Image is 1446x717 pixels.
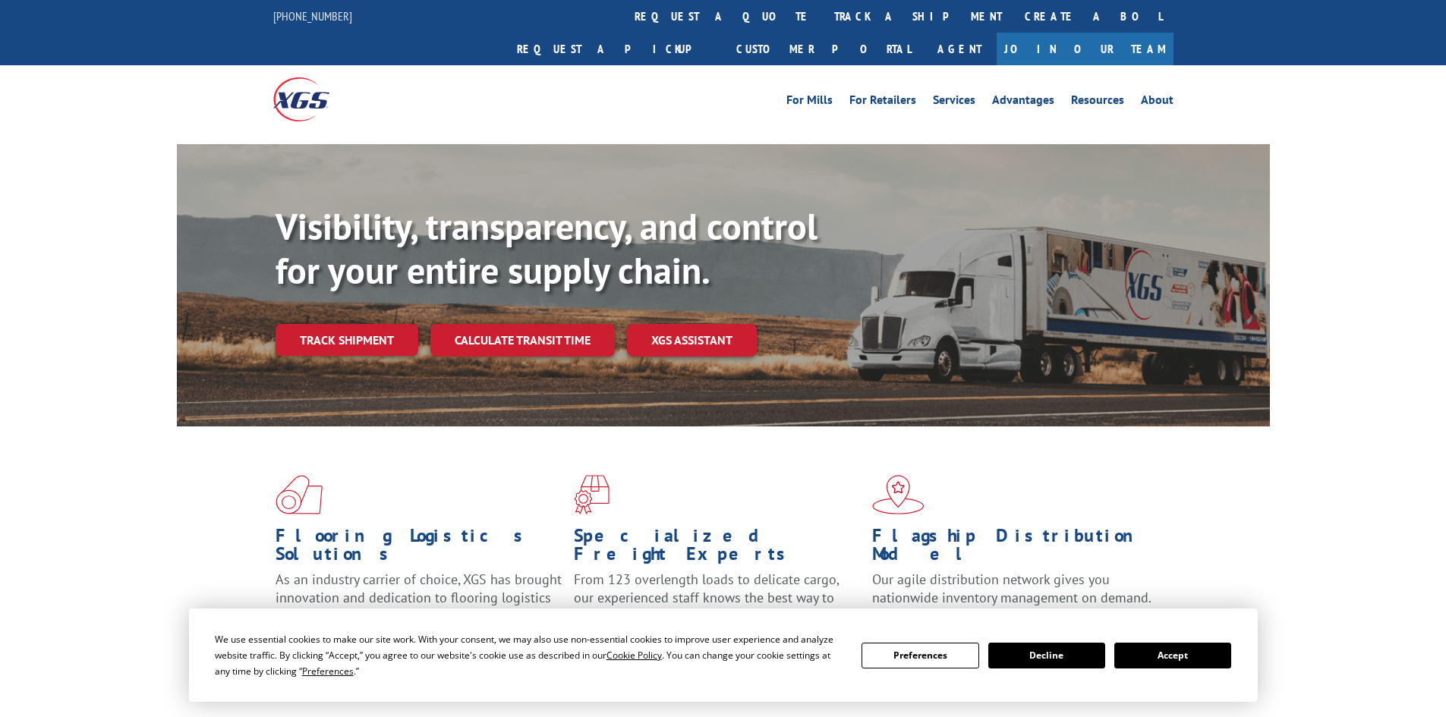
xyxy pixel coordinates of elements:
h1: Flooring Logistics Solutions [276,527,562,571]
img: xgs-icon-focused-on-flooring-red [574,475,610,514]
a: Agent [922,33,997,65]
a: For Retailers [849,94,916,111]
p: From 123 overlength loads to delicate cargo, our experienced staff knows the best way to move you... [574,571,861,638]
h1: Flagship Distribution Model [872,527,1159,571]
a: XGS ASSISTANT [627,324,757,357]
button: Accept [1114,643,1231,668]
span: Preferences [302,665,354,678]
a: Advantages [992,94,1054,111]
h1: Specialized Freight Experts [574,527,861,571]
a: About [1141,94,1173,111]
span: As an industry carrier of choice, XGS has brought innovation and dedication to flooring logistics... [276,571,562,624]
button: Preferences [862,643,978,668]
a: Services [933,94,975,111]
b: Visibility, transparency, and control for your entire supply chain. [276,203,818,294]
a: [PHONE_NUMBER] [273,8,352,24]
a: Join Our Team [997,33,1173,65]
img: xgs-icon-flagship-distribution-model-red [872,475,925,514]
div: Cookie Consent Prompt [189,609,1258,702]
a: Customer Portal [725,33,922,65]
a: Track shipment [276,324,418,356]
a: For Mills [786,94,833,111]
span: Cookie Policy [606,649,662,662]
div: We use essential cookies to make our site work. With your consent, we may also use non-essential ... [215,631,843,679]
a: Request a pickup [506,33,725,65]
button: Decline [988,643,1105,668]
a: Calculate transit time [430,324,615,357]
span: Our agile distribution network gives you nationwide inventory management on demand. [872,571,1151,606]
a: Resources [1071,94,1124,111]
img: xgs-icon-total-supply-chain-intelligence-red [276,475,323,514]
